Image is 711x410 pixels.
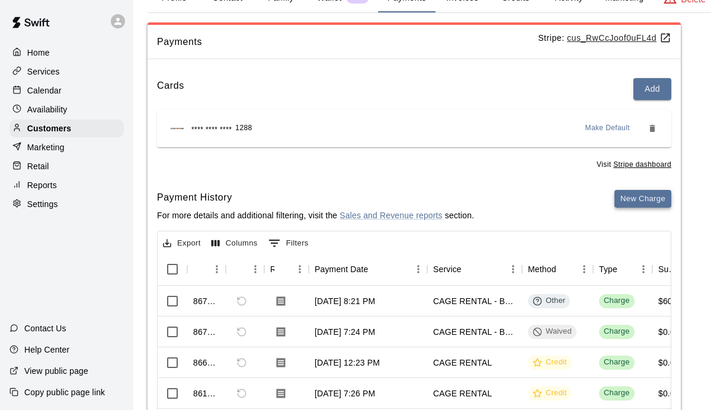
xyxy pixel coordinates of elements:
[643,119,662,138] button: Remove
[27,122,71,134] p: Customers
[235,122,252,134] span: 1288
[315,253,369,286] div: Payment Date
[597,159,671,171] span: Visit
[157,190,474,205] h6: Payment History
[9,44,124,62] a: Home
[9,157,124,175] a: Retail
[193,295,220,307] div: 867288
[604,326,630,337] div: Charge
[433,295,516,307] div: CAGE RENTAL - BASEBALL MACHINE
[309,253,427,286] div: Payment Date
[27,160,49,172] p: Retail
[575,260,593,278] button: Menu
[522,253,593,286] div: Method
[9,101,124,118] a: Availability
[658,357,680,369] div: $0.00
[433,253,462,286] div: Service
[232,322,252,342] span: Refund payment
[232,353,252,373] span: Refund payment
[433,326,516,338] div: CAGE RENTAL - BASEBALL MACHINE
[538,32,671,44] p: Stripe:
[533,326,572,337] div: Waived
[533,295,565,306] div: Other
[27,104,68,115] p: Availability
[315,326,375,338] div: Oct 10, 2025, 7:24 PM
[9,63,124,80] a: Services
[157,209,474,221] p: For more details and additional filtering, visit the section.
[27,198,58,210] p: Settings
[658,295,684,307] div: $60.00
[556,261,573,277] button: Sort
[270,352,292,373] button: Download Receipt
[291,260,309,278] button: Menu
[160,234,204,253] button: Export
[270,383,292,404] button: Download Receipt
[232,261,248,277] button: Sort
[193,357,220,369] div: 866187
[232,291,252,311] span: Refund payment
[9,138,124,156] a: Marketing
[264,253,309,286] div: Receipt
[658,388,680,399] div: $0.00
[274,261,291,277] button: Sort
[209,234,261,253] button: Select columns
[613,160,671,169] a: Stripe dashboard
[27,85,62,96] p: Calendar
[246,260,264,278] button: Menu
[9,176,124,194] div: Reports
[270,321,292,343] button: Download Receipt
[193,326,220,338] div: 867163
[157,78,184,100] h6: Cards
[658,253,677,286] div: Subtotal
[567,33,671,43] a: cus_RwCcJoof0uFL4d
[504,260,522,278] button: Menu
[315,388,375,399] div: Oct 7, 2025, 7:26 PM
[270,253,274,286] div: Receipt
[614,190,671,208] button: New Charge
[658,326,680,338] div: $0.00
[604,357,630,368] div: Charge
[433,388,492,399] div: CAGE RENTAL
[369,261,385,277] button: Sort
[604,295,630,306] div: Charge
[9,82,124,99] a: Calendar
[226,253,264,286] div: Refund
[157,34,538,50] span: Payments
[593,253,652,286] div: Type
[433,357,492,369] div: CAGE RENTAL
[599,253,617,286] div: Type
[462,261,478,277] button: Sort
[533,388,567,399] div: Credit
[315,295,375,307] div: Oct 10, 2025, 8:21 PM
[409,260,427,278] button: Menu
[585,122,630,134] span: Make Default
[27,47,50,59] p: Home
[528,253,556,286] div: Method
[265,234,312,253] button: Show filters
[270,290,292,312] button: Download Receipt
[9,195,124,213] a: Settings
[581,119,635,138] button: Make Default
[27,141,65,153] p: Marketing
[232,383,252,403] span: Refund payment
[604,388,630,399] div: Charge
[9,120,124,137] a: Customers
[24,386,105,398] p: Copy public page link
[635,260,652,278] button: Menu
[427,253,522,286] div: Service
[166,122,188,134] img: Credit card brand logo
[187,253,226,286] div: Id
[533,357,567,368] div: Credit
[193,261,210,277] button: Sort
[315,357,380,369] div: Oct 10, 2025, 12:23 PM
[24,322,66,334] p: Contact Us
[27,66,60,78] p: Services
